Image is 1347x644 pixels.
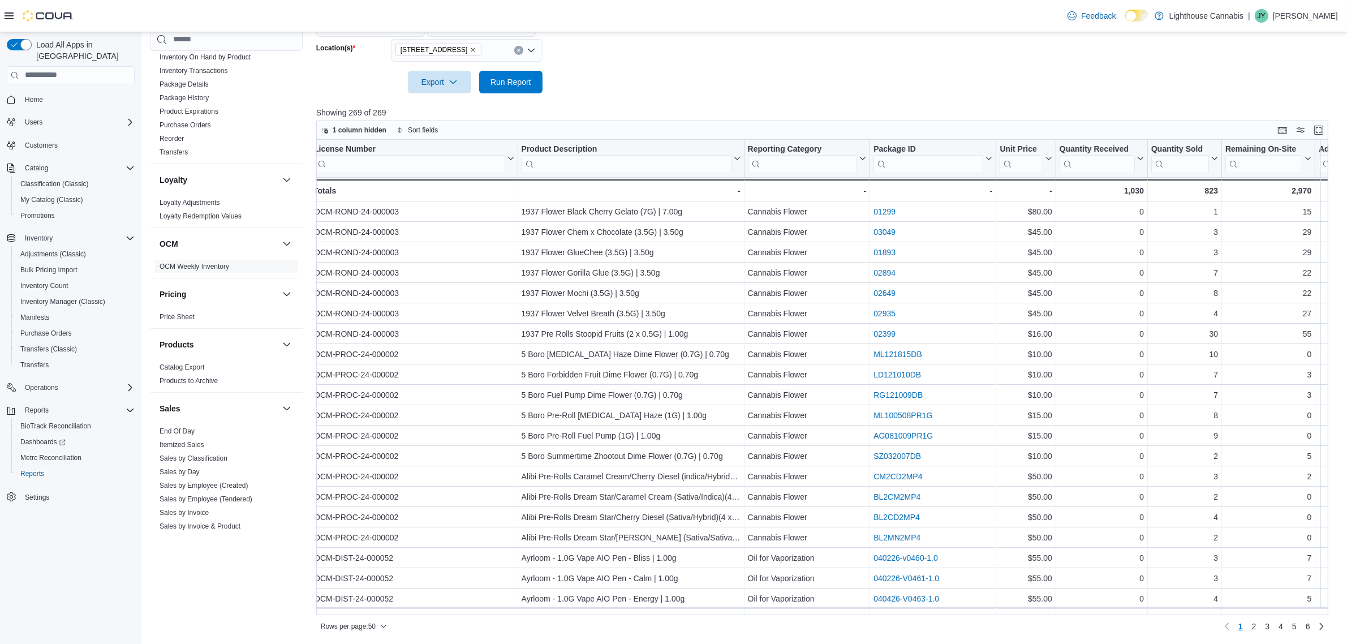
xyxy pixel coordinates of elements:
[1081,10,1116,22] span: Feedback
[316,620,391,633] button: Rows per page:50
[160,212,242,220] a: Loyalty Redemption Values
[747,307,866,320] div: Cannabis Flower
[873,594,939,603] a: 040426-V0463-1.0
[873,431,933,440] a: AG081009PR1G
[873,268,896,277] a: 02894
[16,451,135,465] span: Metrc Reconciliation
[1225,184,1311,198] div: 2,970
[1288,617,1301,636] a: Page 5 of 6
[873,615,939,624] a: 040326-V0462-1.0
[160,93,209,102] span: Package History
[521,144,740,173] button: Product Description
[16,209,59,222] a: Promotions
[1060,205,1144,218] div: 0
[316,107,1339,118] p: Showing 269 of 269
[1000,347,1052,361] div: $10.00
[314,144,505,173] div: License Number
[160,522,240,530] a: Sales by Invoice & Product
[1060,225,1144,239] div: 0
[1252,621,1256,632] span: 2
[20,115,135,129] span: Users
[11,246,139,262] button: Adjustments (Classic)
[1225,327,1311,341] div: 55
[23,10,74,22] img: Cova
[873,329,896,338] a: 02399
[20,93,48,106] a: Home
[160,107,218,116] span: Product Expirations
[1301,617,1315,636] a: Page 6 of 6
[160,80,209,89] span: Package Details
[11,192,139,208] button: My Catalog (Classic)
[20,231,57,245] button: Inventory
[873,574,939,583] a: 040226-V0461-1.0
[1225,266,1311,280] div: 22
[20,211,55,220] span: Promotions
[873,513,920,522] a: BL2CD2MP4
[160,427,195,435] a: End Of Day
[160,313,195,321] a: Price Sheet
[16,193,88,207] a: My Catalog (Classic)
[1060,144,1135,173] div: Quantity Received
[1274,617,1288,636] a: Page 4 of 6
[160,135,184,143] a: Reorder
[150,196,303,227] div: Loyalty
[16,209,135,222] span: Promotions
[25,493,49,502] span: Settings
[1225,205,1311,218] div: 15
[1294,123,1307,137] button: Display options
[1225,144,1311,173] button: Remaining On-Site
[873,370,921,379] a: LD121010DB
[20,281,68,290] span: Inventory Count
[408,71,471,93] button: Export
[747,144,857,173] div: Reporting Category
[160,53,251,62] span: Inventory On Hand by Product
[1151,225,1218,239] div: 3
[20,422,91,431] span: BioTrack Reconciliation
[16,247,91,261] a: Adjustments (Classic)
[521,205,740,218] div: 1937 Flower Black Cherry Gelato (7G) | 7.00g
[1060,246,1144,259] div: 0
[873,411,932,420] a: ML100508PR1G
[16,467,49,480] a: Reports
[747,184,866,198] div: -
[314,307,514,320] div: OCM-ROND-24-000003
[160,339,194,350] h3: Products
[521,184,740,198] div: -
[1225,225,1311,239] div: 29
[20,345,77,354] span: Transfers (Classic)
[16,435,70,449] a: Dashboards
[16,263,82,277] a: Bulk Pricing Import
[150,310,303,328] div: Pricing
[1000,266,1052,280] div: $45.00
[20,265,78,274] span: Bulk Pricing Import
[1060,266,1144,280] div: 0
[1255,9,1268,23] div: Jessie Yao
[873,227,896,237] a: 03049
[317,123,391,137] button: 1 column hidden
[160,263,229,271] a: OCM Weekly Inventory
[20,491,54,504] a: Settings
[2,160,139,176] button: Catalog
[2,114,139,130] button: Users
[873,350,922,359] a: ML121815DB
[160,80,209,88] a: Package Details
[490,76,531,88] span: Run Report
[747,347,866,361] div: Cannabis Flower
[747,327,866,341] div: Cannabis Flower
[873,472,922,481] a: CM2CD2MP4
[11,262,139,278] button: Bulk Pricing Import
[160,238,178,250] h3: OCM
[1169,9,1244,23] p: Lighthouse Cannabis
[160,454,227,462] a: Sales by Classification
[16,193,135,207] span: My Catalog (Classic)
[1151,144,1218,173] button: Quantity Sold
[314,144,514,173] button: License Number
[408,126,438,135] span: Sort fields
[16,419,96,433] a: BioTrack Reconciliation
[313,184,514,198] div: Totals
[1258,9,1266,23] span: JY
[479,71,543,93] button: Run Report
[16,419,135,433] span: BioTrack Reconciliation
[25,141,58,150] span: Customers
[16,279,135,293] span: Inventory Count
